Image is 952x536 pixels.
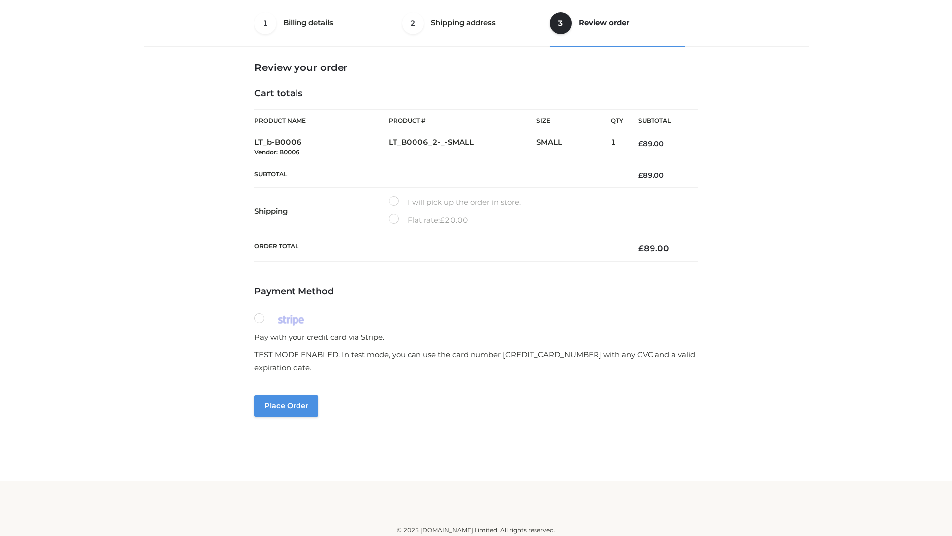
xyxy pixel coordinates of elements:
td: LT_B0006_2-_-SMALL [389,132,536,163]
button: Place order [254,395,318,417]
bdi: 20.00 [440,215,468,225]
span: £ [440,215,445,225]
div: © 2025 [DOMAIN_NAME] Limited. All rights reserved. [147,525,805,535]
h4: Cart totals [254,88,698,99]
h4: Payment Method [254,286,698,297]
span: £ [638,171,643,180]
th: Product Name [254,109,389,132]
th: Subtotal [254,163,623,187]
label: Flat rate: [389,214,468,227]
h3: Review your order [254,62,698,73]
th: Subtotal [623,110,698,132]
bdi: 89.00 [638,139,664,148]
td: 1 [611,132,623,163]
th: Size [536,110,606,132]
p: TEST MODE ENABLED. In test mode, you can use the card number [CREDIT_CARD_NUMBER] with any CVC an... [254,348,698,374]
small: Vendor: B0006 [254,148,299,156]
bdi: 89.00 [638,171,664,180]
label: I will pick up the order in store. [389,196,521,209]
th: Product # [389,109,536,132]
span: £ [638,139,643,148]
th: Shipping [254,188,389,235]
td: LT_b-B0006 [254,132,389,163]
bdi: 89.00 [638,243,669,253]
span: £ [638,243,644,253]
td: SMALL [536,132,611,163]
p: Pay with your credit card via Stripe. [254,331,698,344]
th: Qty [611,109,623,132]
th: Order Total [254,235,623,262]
